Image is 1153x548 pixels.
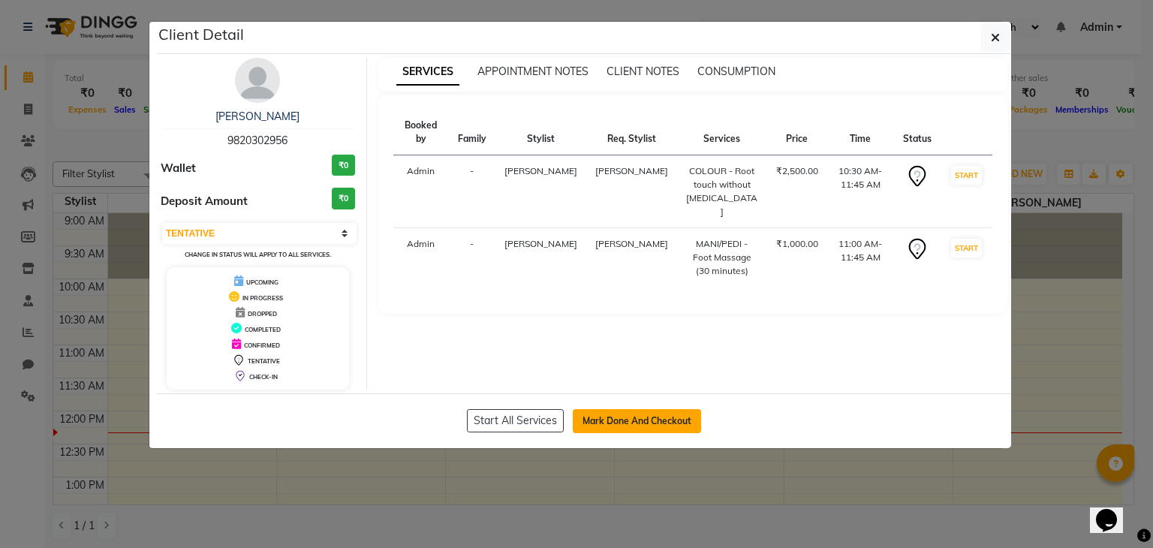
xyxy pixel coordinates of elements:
button: Mark Done And Checkout [573,409,701,433]
span: IN PROGRESS [242,294,283,302]
h5: Client Detail [158,23,244,46]
span: ⁠[PERSON_NAME] [595,238,668,249]
span: Wallet [161,160,196,177]
div: MANI/PEDI - Foot Massage (30 minutes) [686,237,758,278]
span: ⁠[PERSON_NAME] [504,238,577,249]
th: Time [827,110,894,155]
span: APPOINTMENT NOTES [477,65,589,78]
a: [PERSON_NAME] [215,110,300,123]
span: CHECK-IN [249,373,278,381]
span: CLIENT NOTES [607,65,679,78]
span: DROPPED [248,310,277,318]
td: - [449,155,495,228]
th: Stylist [495,110,586,155]
h3: ₹0 [332,188,355,209]
th: Booked by [393,110,449,155]
span: SERVICES [396,59,459,86]
td: 11:00 AM-11:45 AM [827,228,894,288]
td: - [449,228,495,288]
h3: ₹0 [332,155,355,176]
th: Status [894,110,941,155]
span: [PERSON_NAME] [595,165,668,176]
span: UPCOMING [246,279,278,286]
th: Family [449,110,495,155]
div: ₹2,500.00 [776,164,818,178]
th: Price [767,110,827,155]
th: Services [677,110,767,155]
img: avatar [235,58,280,103]
div: COLOUR - Root touch without [MEDICAL_DATA] [686,164,758,218]
span: CONSUMPTION [697,65,775,78]
button: START [951,239,982,257]
div: ₹1,000.00 [776,237,818,251]
td: 10:30 AM-11:45 AM [827,155,894,228]
td: Admin [393,155,449,228]
button: START [951,166,982,185]
span: COMPLETED [245,326,281,333]
small: Change in status will apply to all services. [185,251,331,258]
span: 9820302956 [227,134,287,147]
span: CONFIRMED [244,342,280,349]
td: Admin [393,228,449,288]
button: Start All Services [467,409,564,432]
span: [PERSON_NAME] [504,165,577,176]
span: TENTATIVE [248,357,280,365]
iframe: chat widget [1090,488,1138,533]
span: Deposit Amount [161,193,248,210]
th: Req. Stylist [586,110,677,155]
